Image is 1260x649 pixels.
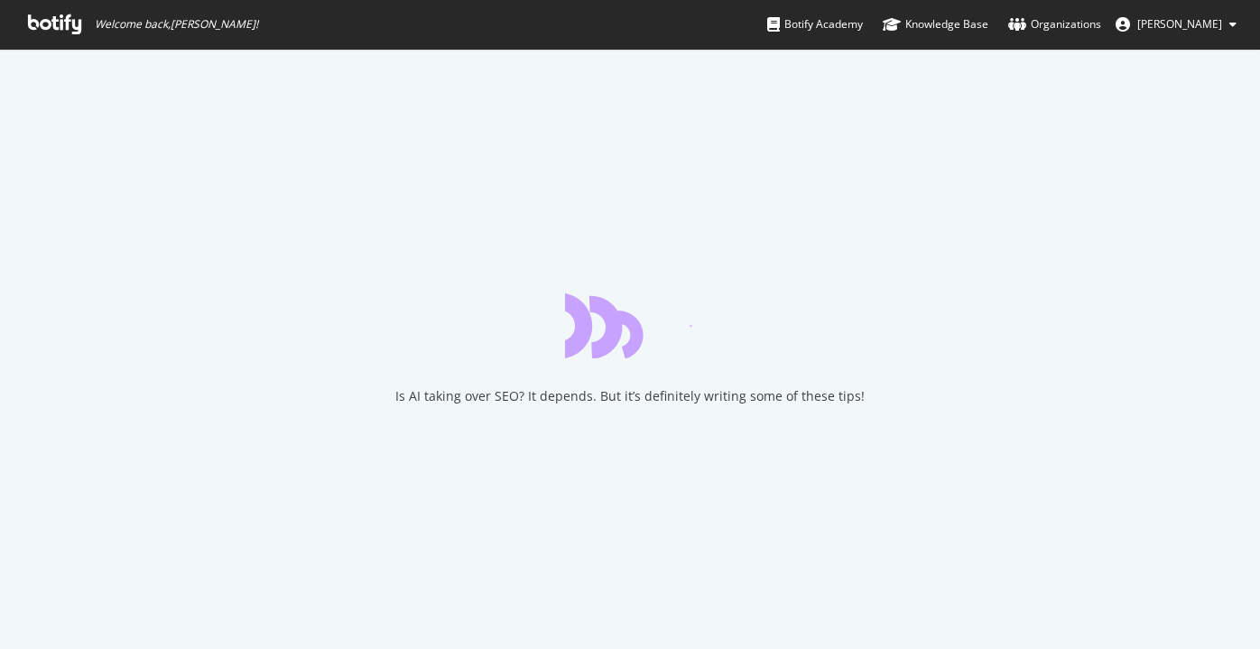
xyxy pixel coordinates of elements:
[95,17,258,32] span: Welcome back, [PERSON_NAME] !
[767,15,863,33] div: Botify Academy
[565,293,695,358] div: animation
[1137,16,1222,32] span: Matthew Gampel
[395,387,865,405] div: Is AI taking over SEO? It depends. But it’s definitely writing some of these tips!
[883,15,988,33] div: Knowledge Base
[1101,10,1251,39] button: [PERSON_NAME]
[1008,15,1101,33] div: Organizations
